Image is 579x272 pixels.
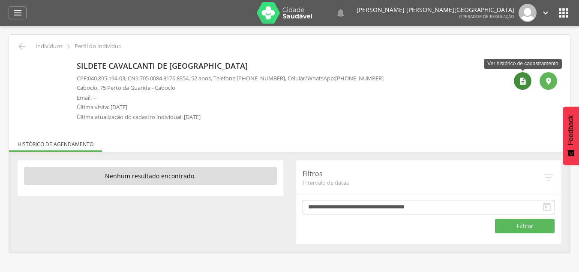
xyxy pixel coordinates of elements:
p: CPF: , CNS: , 52 anos, Telefone: , Celular/WhatsApp: [77,74,384,83]
span: [PHONE_NUMBER] [237,74,285,82]
span: Feedback [567,115,575,145]
p: Indivíduos [36,43,63,50]
i:  [541,8,550,18]
p: Sildete Cavalcanti de [GEOGRAPHIC_DATA] [77,61,384,72]
p: Perfil do Indivíduo [75,43,122,50]
a:  [336,4,346,22]
p: Última atualização do cadastro individual: [DATE] [77,113,384,121]
i:  [544,77,553,86]
a:  [9,6,27,19]
span: 040.895.194-03 [88,74,125,82]
i:  [542,171,555,184]
i:  [557,6,570,20]
p: Última visita: [DATE] [77,103,384,111]
i:  [64,42,73,51]
span: [PHONE_NUMBER] [335,74,384,82]
span: Intervalo de datas [303,179,543,186]
button: Feedback - Mostrar pesquisa [563,107,579,165]
p: Filtros [303,169,543,179]
p: Email: -- [77,94,384,102]
i:  [17,41,27,52]
i:  [336,8,346,18]
i:  [12,8,23,18]
p: Caboclo, 75 Perto da Guarida - Caboclo [77,84,384,92]
a:  [541,4,550,22]
i:  [519,77,527,86]
p: Nenhum resultado encontrado. [24,167,277,186]
button: Filtrar [495,219,555,233]
p: [PERSON_NAME] [PERSON_NAME][GEOGRAPHIC_DATA] [357,7,514,13]
div: Ver histórico de cadastramento [484,59,561,69]
span: Operador de regulação [459,13,514,19]
span: 705 0084 8176 8354 [140,74,189,82]
i:  [542,202,552,212]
